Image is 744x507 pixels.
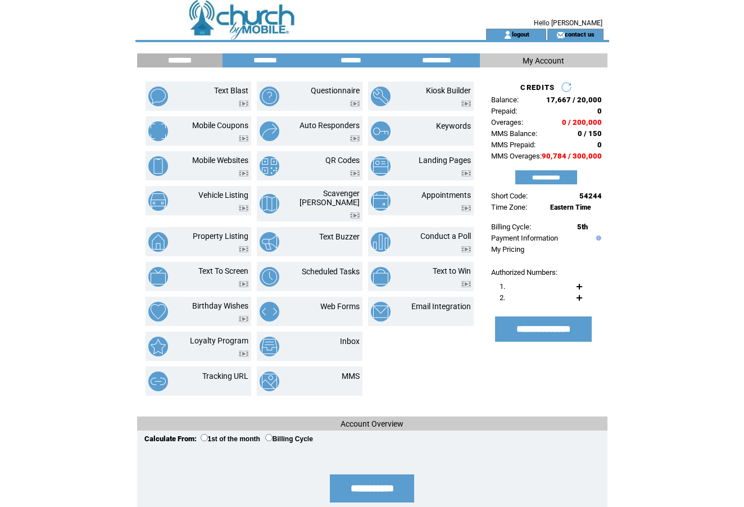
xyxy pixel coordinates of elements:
[461,101,471,107] img: video.png
[491,268,557,277] span: Authorized Numbers:
[371,191,391,211] img: appointments.png
[201,435,260,443] label: 1st of the month
[302,267,360,276] a: Scheduled Tasks
[202,372,248,381] a: Tracking URL
[342,372,360,381] a: MMS
[260,267,279,287] img: scheduled-tasks.png
[565,30,595,38] a: contact us
[214,86,248,95] a: Text Blast
[265,434,273,441] input: Billing Cycle
[260,232,279,252] img: text-buzzer.png
[491,129,537,138] span: MMS Balance:
[577,223,588,231] span: 5th
[239,170,248,176] img: video.png
[500,282,505,291] span: 1.
[144,434,197,443] span: Calculate From:
[311,86,360,95] a: Questionnaire
[350,135,360,142] img: video.png
[148,337,168,356] img: loyalty-program.png
[300,189,360,207] a: Scavenger [PERSON_NAME]
[325,156,360,165] a: QR Codes
[260,156,279,176] img: qr-codes.png
[491,192,528,200] span: Short Code:
[260,372,279,391] img: mms.png
[550,203,591,211] span: Eastern Time
[542,152,602,160] span: 90,784 / 300,000
[148,121,168,141] img: mobile-coupons.png
[320,302,360,311] a: Web Forms
[578,129,602,138] span: 0 / 150
[556,30,565,39] img: contact_us_icon.gif
[579,192,602,200] span: 54244
[350,101,360,107] img: video.png
[597,141,602,149] span: 0
[340,337,360,346] a: Inbox
[461,170,471,176] img: video.png
[192,301,248,310] a: Birthday Wishes
[260,302,279,322] img: web-forms.png
[523,56,564,65] span: My Account
[500,293,505,302] span: 2.
[260,87,279,106] img: questionnaire.png
[192,121,248,130] a: Mobile Coupons
[433,266,471,275] a: Text to Win
[260,337,279,356] img: inbox.png
[419,156,471,165] a: Landing Pages
[193,232,248,241] a: Property Listing
[371,121,391,141] img: keywords.png
[461,281,471,287] img: video.png
[198,191,248,200] a: Vehicle Listing
[461,205,471,211] img: video.png
[260,194,279,214] img: scavenger-hunt.png
[411,302,471,311] a: Email Integration
[491,118,523,126] span: Overages:
[192,156,248,165] a: Mobile Websites
[319,232,360,241] a: Text Buzzer
[239,246,248,252] img: video.png
[148,302,168,322] img: birthday-wishes.png
[491,152,542,160] span: MMS Overages:
[341,419,403,428] span: Account Overview
[239,316,248,322] img: video.png
[562,118,602,126] span: 0 / 200,000
[461,246,471,252] img: video.png
[350,212,360,219] img: video.png
[436,121,471,130] a: Keywords
[491,245,524,254] a: My Pricing
[593,236,601,241] img: help.gif
[491,107,517,115] span: Prepaid:
[491,223,531,231] span: Billing Cycle:
[260,121,279,141] img: auto-responders.png
[421,191,471,200] a: Appointments
[420,232,471,241] a: Conduct a Poll
[265,435,313,443] label: Billing Cycle
[148,191,168,211] img: vehicle-listing.png
[148,372,168,391] img: tracking-url.png
[239,205,248,211] img: video.png
[371,232,391,252] img: conduct-a-poll.png
[371,302,391,322] img: email-integration.png
[491,203,527,211] span: Time Zone:
[491,234,558,242] a: Payment Information
[239,101,248,107] img: video.png
[148,87,168,106] img: text-blast.png
[426,86,471,95] a: Kiosk Builder
[300,121,360,130] a: Auto Responders
[239,281,248,287] img: video.png
[491,96,519,104] span: Balance:
[201,434,208,441] input: 1st of the month
[491,141,536,149] span: MMS Prepaid:
[198,266,248,275] a: Text To Screen
[512,30,529,38] a: logout
[534,19,602,27] span: Hello [PERSON_NAME]
[239,135,248,142] img: video.png
[371,87,391,106] img: kiosk-builder.png
[597,107,602,115] span: 0
[520,83,555,92] span: CREDITS
[503,30,512,39] img: account_icon.gif
[148,232,168,252] img: property-listing.png
[371,156,391,176] img: landing-pages.png
[371,267,391,287] img: text-to-win.png
[148,267,168,287] img: text-to-screen.png
[350,170,360,176] img: video.png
